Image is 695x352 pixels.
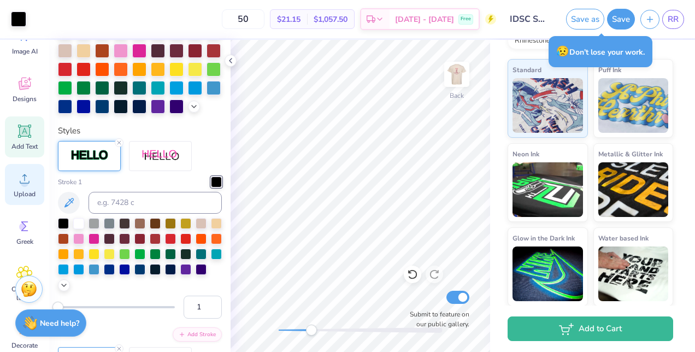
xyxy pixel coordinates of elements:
label: Stroke 1 [58,177,82,187]
button: Add to Cart [508,316,673,341]
span: Greek [16,237,33,246]
label: Submit to feature on our public gallery. [404,309,469,329]
strong: Need help? [40,318,79,328]
span: Water based Ink [598,232,649,244]
div: Accessibility label [306,325,317,336]
span: Glow in the Dark Ink [513,232,575,244]
a: RR [662,10,684,29]
input: Untitled Design [502,8,555,30]
span: $21.15 [277,14,301,25]
img: Water based Ink [598,247,669,301]
span: Metallic & Glitter Ink [598,148,663,160]
img: Puff Ink [598,78,669,133]
span: Decorate [11,341,38,350]
img: Shadow [142,149,180,163]
img: Stroke [70,149,109,162]
img: Standard [513,78,583,133]
span: Free [461,15,471,23]
img: Metallic & Glitter Ink [598,162,669,217]
button: Save as [566,9,604,30]
span: Clipart & logos [7,285,43,302]
span: $1,057.50 [314,14,347,25]
div: Don’t lose your work. [549,36,652,67]
img: Back [446,63,468,85]
button: Add Stroke [173,327,222,342]
span: Neon Ink [513,148,539,160]
span: Image AI [12,47,38,56]
span: 😥 [556,44,569,58]
span: Designs [13,95,37,103]
span: RR [668,13,679,26]
div: Accessibility label [52,302,63,313]
img: Neon Ink [513,162,583,217]
span: Upload [14,190,36,198]
input: – – [222,9,264,29]
div: Rhinestones [508,33,561,49]
button: Save [607,9,635,30]
span: [DATE] - [DATE] [395,14,454,25]
span: Standard [513,64,541,75]
label: Styles [58,125,80,137]
img: Glow in the Dark Ink [513,247,583,301]
span: Add Text [11,142,38,151]
input: e.g. 7428 c [89,192,222,214]
div: Back [450,91,464,101]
